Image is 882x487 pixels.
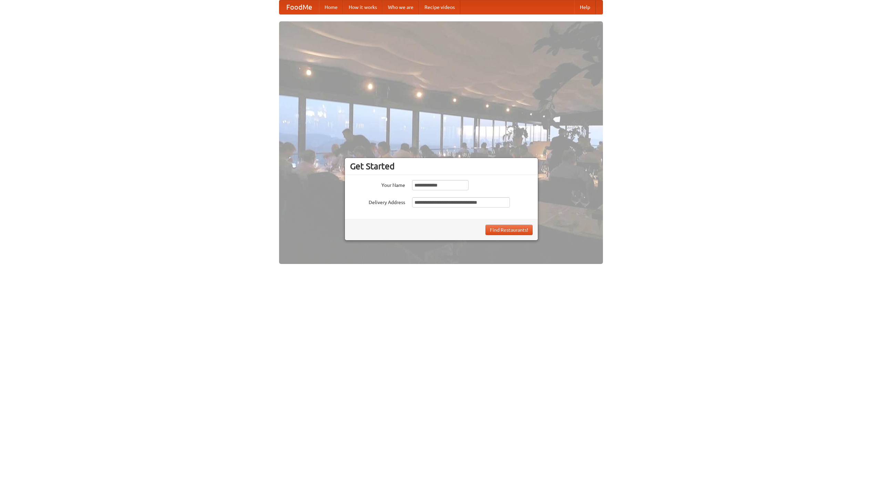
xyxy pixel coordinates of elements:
label: Your Name [350,180,405,189]
a: FoodMe [279,0,319,14]
a: How it works [343,0,382,14]
a: Help [574,0,596,14]
button: Find Restaurants! [485,225,533,235]
a: Home [319,0,343,14]
a: Recipe videos [419,0,460,14]
h3: Get Started [350,161,533,171]
a: Who we are [382,0,419,14]
label: Delivery Address [350,197,405,206]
